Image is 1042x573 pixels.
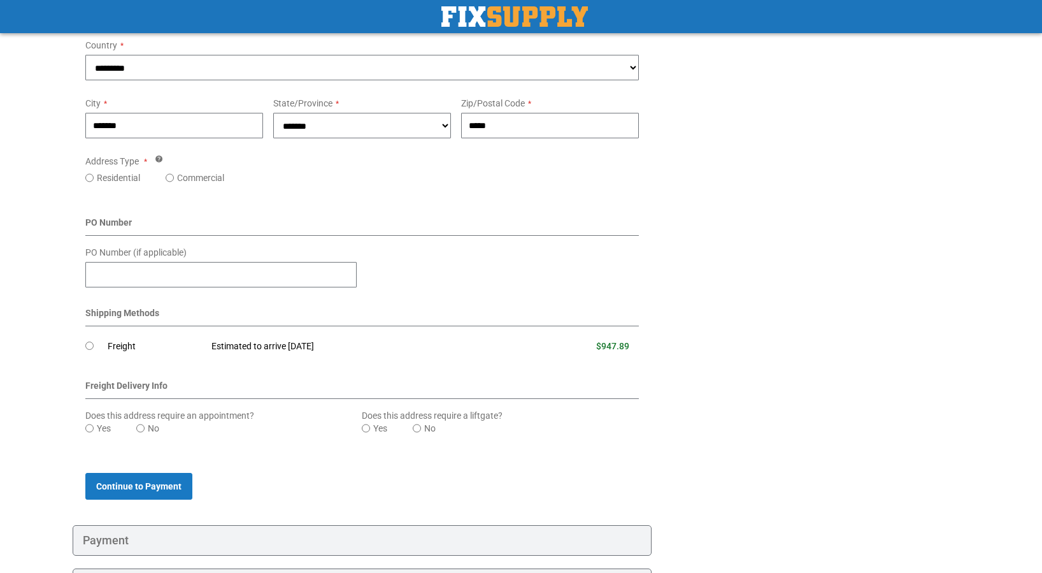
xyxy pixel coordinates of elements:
[441,6,588,27] a: store logo
[596,341,629,351] span: $947.89
[177,171,224,184] label: Commercial
[85,216,639,236] div: PO Number
[85,410,254,421] span: Does this address require an appointment?
[424,422,436,435] label: No
[85,247,187,257] span: PO Number (if applicable)
[85,473,192,500] button: Continue to Payment
[85,40,117,50] span: Country
[85,98,101,108] span: City
[148,422,159,435] label: No
[273,98,332,108] span: State/Province
[461,98,525,108] span: Zip/Postal Code
[96,481,182,491] span: Continue to Payment
[97,422,111,435] label: Yes
[85,307,639,326] div: Shipping Methods
[85,156,139,166] span: Address Type
[108,333,202,361] td: Freight
[73,525,652,556] div: Payment
[441,6,588,27] img: Fix Industrial Supply
[362,410,503,421] span: Does this address require a liftgate?
[97,171,140,184] label: Residential
[202,333,508,361] td: Estimated to arrive [DATE]
[85,379,639,399] div: Freight Delivery Info
[373,422,387,435] label: Yes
